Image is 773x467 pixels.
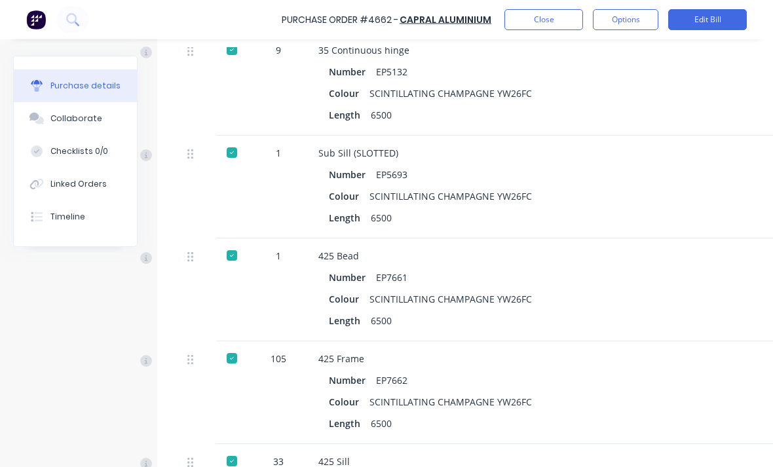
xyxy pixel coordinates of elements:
[282,13,398,27] div: Purchase Order #4662 -
[371,414,392,433] div: 6500
[259,146,297,160] div: 1
[26,10,46,29] img: Factory
[329,392,369,411] div: Colour
[50,211,85,223] div: Timeline
[14,168,137,200] button: Linked Orders
[371,105,392,124] div: 6500
[14,69,137,102] button: Purchase details
[376,268,407,287] div: EP7661
[369,84,532,103] div: SCINTILLATING CHAMPAGNE YW26FC
[329,105,371,124] div: Length
[50,145,108,157] div: Checklists 0/0
[329,84,369,103] div: Colour
[593,9,658,30] button: Options
[371,208,392,227] div: 6500
[259,249,297,263] div: 1
[329,268,376,287] div: Number
[376,62,407,81] div: EP5132
[50,178,107,190] div: Linked Orders
[50,80,121,92] div: Purchase details
[259,352,297,365] div: 105
[259,43,297,57] div: 9
[329,371,376,390] div: Number
[14,200,137,233] button: Timeline
[14,135,137,168] button: Checklists 0/0
[668,9,747,30] button: Edit Bill
[329,62,376,81] div: Number
[50,113,102,124] div: Collaborate
[14,102,137,135] button: Collaborate
[329,165,376,184] div: Number
[376,165,407,184] div: EP5693
[369,290,532,308] div: SCINTILLATING CHAMPAGNE YW26FC
[371,311,392,330] div: 6500
[329,414,371,433] div: Length
[329,290,369,308] div: Colour
[329,311,371,330] div: Length
[504,9,583,30] button: Close
[329,208,371,227] div: Length
[329,187,369,206] div: Colour
[369,392,532,411] div: SCINTILLATING CHAMPAGNE YW26FC
[369,187,532,206] div: SCINTILLATING CHAMPAGNE YW26FC
[400,13,491,26] a: Capral Aluminium
[376,371,407,390] div: EP7662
